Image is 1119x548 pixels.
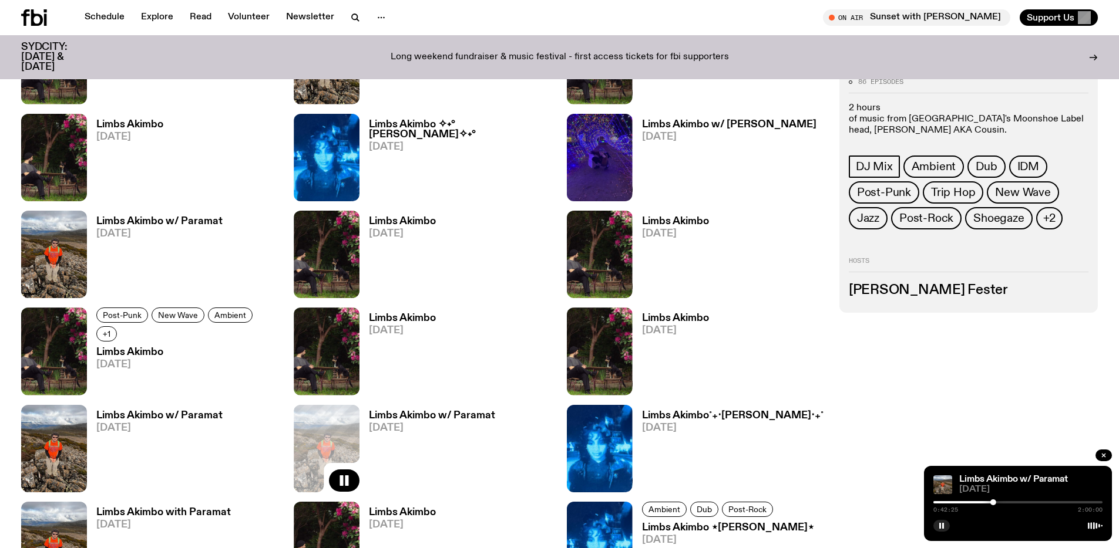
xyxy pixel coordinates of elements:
[976,160,997,173] span: Dub
[96,120,163,130] h3: Limbs Akimbo
[642,411,824,421] h3: Limbs Akimbo˚₊‧[PERSON_NAME]‧₊˚
[967,155,1005,178] a: Dub
[633,217,709,298] a: Limbs Akimbo[DATE]
[359,120,552,201] a: Limbs Akimbo ✧˖°[PERSON_NAME]✧˖°[DATE]
[369,326,436,336] span: [DATE]
[849,155,900,178] a: DJ Mix
[359,313,436,395] a: Limbs Akimbo[DATE]
[369,229,436,239] span: [DATE]
[933,507,958,513] span: 0:42:25
[849,284,1088,297] h3: [PERSON_NAME] Fester
[96,360,280,370] span: [DATE]
[369,411,495,421] h3: Limbs Akimbo w/ Paramat
[208,307,253,323] a: Ambient
[359,411,495,492] a: Limbs Akimbo w/ Paramat[DATE]
[849,103,1088,137] p: 2 hours of music from [GEOGRAPHIC_DATA]'s Moonshoe Label head, [PERSON_NAME] AKA Cousin.
[1043,212,1056,225] span: +2
[214,311,246,320] span: Ambient
[1020,9,1098,26] button: Support Us
[642,423,824,433] span: [DATE]
[849,181,919,204] a: Post-Punk
[1078,507,1103,513] span: 2:00:00
[965,207,1032,229] a: Shoegaze
[995,186,1050,199] span: New Wave
[369,313,436,323] h3: Limbs Akimbo
[642,217,709,226] h3: Limbs Akimbo
[391,52,729,63] p: Long weekend fundraiser & music festival - first access tickets for fbi supporters
[96,217,223,226] h3: Limbs Akimbo w/ Paramat
[87,411,223,492] a: Limbs Akimbo w/ Paramat[DATE]
[642,502,687,517] a: Ambient
[567,307,633,395] img: Jackson sits at an outdoor table, legs crossed and gazing at a black and brown dog also sitting a...
[642,120,816,130] h3: Limbs Akimbo w/ [PERSON_NAME]
[633,411,824,492] a: Limbs Akimbo˚₊‧[PERSON_NAME]‧₊˚[DATE]
[96,508,231,517] h3: Limbs Akimbo with Paramat
[1036,207,1063,229] button: +2
[96,326,117,341] button: +1
[221,9,277,26] a: Volunteer
[369,520,436,530] span: [DATE]
[369,508,436,517] h3: Limbs Akimbo
[294,211,359,298] img: Jackson sits at an outdoor table, legs crossed and gazing at a black and brown dog also sitting a...
[642,313,709,323] h3: Limbs Akimbo
[158,311,198,320] span: New Wave
[973,212,1024,225] span: Shoegaze
[103,330,110,339] span: +1
[697,505,712,513] span: Dub
[849,258,1088,272] h2: Hosts
[96,307,148,323] a: Post-Punk
[987,181,1058,204] a: New Wave
[294,307,359,395] img: Jackson sits at an outdoor table, legs crossed and gazing at a black and brown dog also sitting a...
[21,42,96,72] h3: SYDCITY: [DATE] & [DATE]
[642,132,816,142] span: [DATE]
[21,307,87,395] img: Jackson sits at an outdoor table, legs crossed and gazing at a black and brown dog also sitting a...
[87,120,163,201] a: Limbs Akimbo[DATE]
[856,160,893,173] span: DJ Mix
[959,475,1068,484] a: Limbs Akimbo w/ Paramat
[1027,12,1074,23] span: Support Us
[96,229,223,239] span: [DATE]
[823,9,1010,26] button: On AirSunset with [PERSON_NAME]
[369,142,552,152] span: [DATE]
[96,520,231,530] span: [DATE]
[722,502,773,517] a: Post-Rock
[134,9,180,26] a: Explore
[728,505,767,513] span: Post-Rock
[96,423,223,433] span: [DATE]
[96,347,280,357] h3: Limbs Akimbo
[858,79,903,85] span: 86 episodes
[642,326,709,336] span: [DATE]
[279,9,341,26] a: Newsletter
[690,502,718,517] a: Dub
[648,505,680,513] span: Ambient
[369,423,495,433] span: [DATE]
[21,114,87,201] img: Jackson sits at an outdoor table, legs crossed and gazing at a black and brown dog also sitting a...
[96,132,163,142] span: [DATE]
[903,155,965,178] a: Ambient
[369,217,436,226] h3: Limbs Akimbo
[642,535,814,545] span: [DATE]
[912,160,956,173] span: Ambient
[369,120,552,140] h3: Limbs Akimbo ✧˖°[PERSON_NAME]✧˖°
[183,9,219,26] a: Read
[849,207,888,229] a: Jazz
[857,186,911,199] span: Post-Punk
[1009,155,1047,178] a: IDM
[1017,160,1039,173] span: IDM
[633,313,709,395] a: Limbs Akimbo[DATE]
[899,212,953,225] span: Post-Rock
[87,347,280,395] a: Limbs Akimbo[DATE]
[78,9,132,26] a: Schedule
[923,181,983,204] a: Trip Hop
[931,186,975,199] span: Trip Hop
[642,523,814,533] h3: Limbs Akimbo ⋆[PERSON_NAME]⋆
[857,212,879,225] span: Jazz
[96,411,223,421] h3: Limbs Akimbo w/ Paramat
[359,217,436,298] a: Limbs Akimbo[DATE]
[633,120,816,201] a: Limbs Akimbo w/ [PERSON_NAME][DATE]
[567,211,633,298] img: Jackson sits at an outdoor table, legs crossed and gazing at a black and brown dog also sitting a...
[959,485,1103,494] span: [DATE]
[87,217,223,298] a: Limbs Akimbo w/ Paramat[DATE]
[103,311,142,320] span: Post-Punk
[642,229,709,239] span: [DATE]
